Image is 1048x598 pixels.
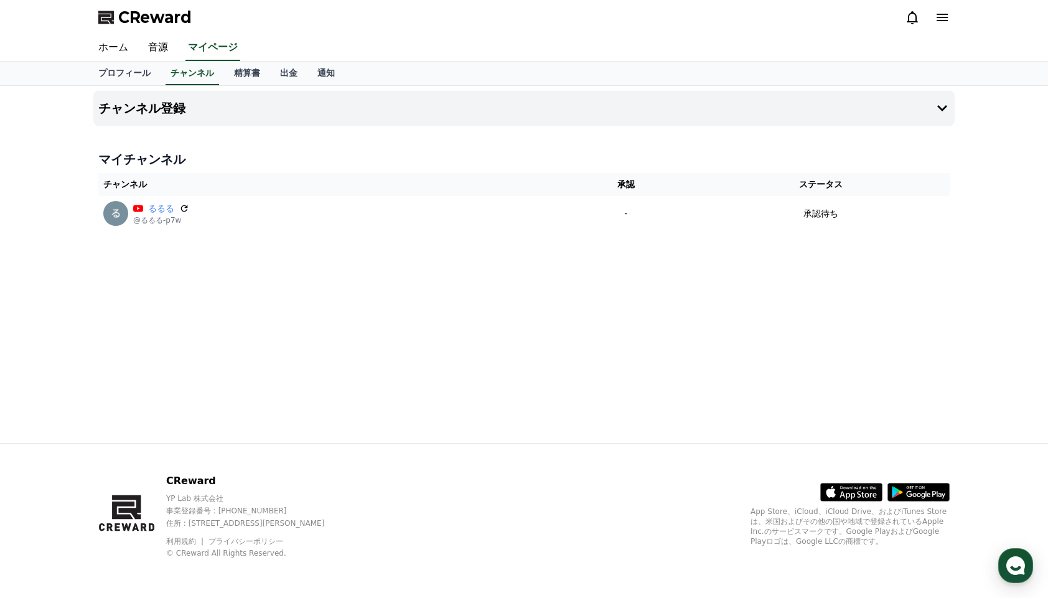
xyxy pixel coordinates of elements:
p: 住所 : [STREET_ADDRESS][PERSON_NAME] [166,518,346,528]
p: © CReward All Rights Reserved. [166,548,346,558]
p: CReward [166,474,346,488]
a: 精算書 [224,62,270,85]
a: マイページ [185,35,240,61]
p: - [565,207,687,220]
th: チャンネル [98,173,560,196]
a: CReward [98,7,192,27]
img: るるる [103,201,128,226]
button: チャンネル登録 [93,91,955,126]
h4: チャンネル登録 [98,101,185,115]
a: チャンネル [166,62,219,85]
a: るるる [148,202,174,215]
a: 音源 [138,35,178,61]
span: CReward [118,7,192,27]
th: 承認 [560,173,692,196]
a: プロフィール [88,62,161,85]
th: ステータス [692,173,950,196]
p: @るるる-p7w [133,215,189,225]
p: 承認待ち [803,207,838,220]
p: YP Lab 株式会社 [166,493,346,503]
a: プライバシーポリシー [208,537,283,546]
a: 出金 [270,62,307,85]
h4: マイチャンネル [98,151,950,168]
a: 通知 [307,62,345,85]
a: 利用規約 [166,537,205,546]
p: 事業登録番号 : [PHONE_NUMBER] [166,506,346,516]
p: App Store、iCloud、iCloud Drive、およびiTunes Storeは、米国およびその他の国や地域で登録されているApple Inc.のサービスマークです。Google P... [751,507,950,546]
a: ホーム [88,35,138,61]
